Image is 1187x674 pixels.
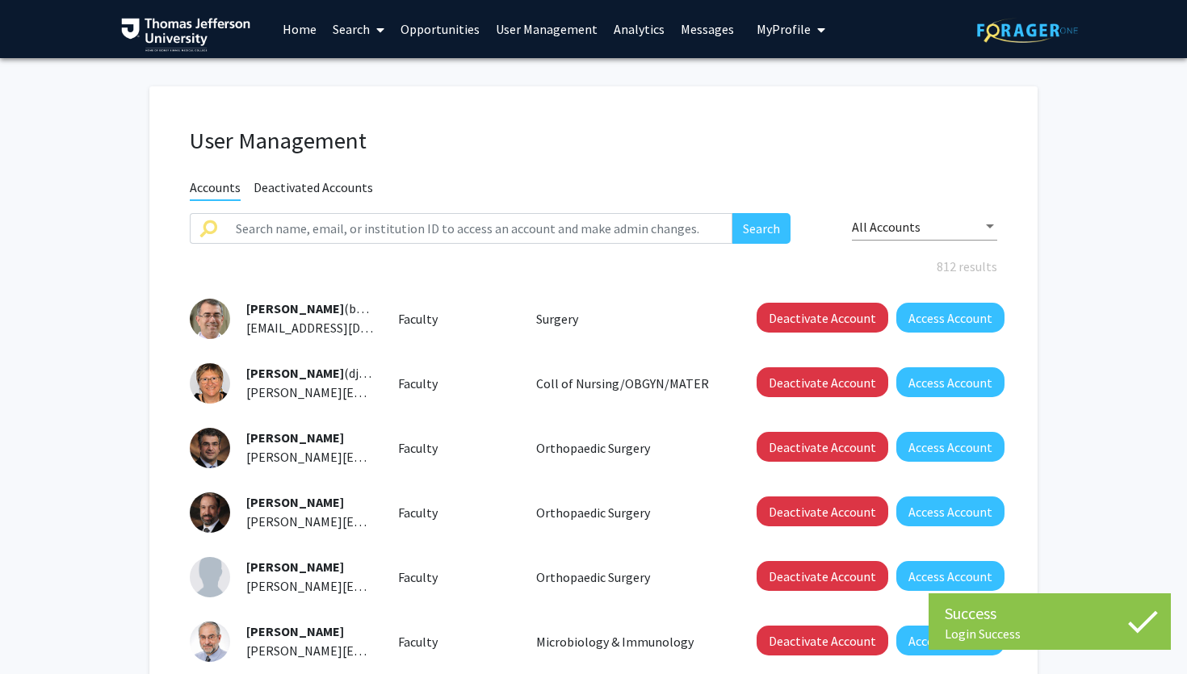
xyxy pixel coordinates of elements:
[757,303,888,333] button: Deactivate Account
[757,367,888,397] button: Deactivate Account
[606,1,673,57] a: Analytics
[246,623,344,639] span: [PERSON_NAME]
[246,513,635,530] span: [PERSON_NAME][EMAIL_ADDRESS][PERSON_NAME][DOMAIN_NAME]
[275,1,325,57] a: Home
[226,213,732,244] input: Search name, email, or institution ID to access an account and make admin changes.
[246,429,344,446] span: [PERSON_NAME]
[386,503,525,522] div: Faculty
[325,1,392,57] a: Search
[896,626,1005,655] button: Access Account
[732,213,791,244] button: Search
[852,219,921,235] span: All Accounts
[190,622,230,662] img: Profile Picture
[190,492,230,533] img: Profile Picture
[757,496,888,526] button: Deactivate Account
[386,374,525,393] div: Faculty
[254,179,373,199] span: Deactivated Accounts
[536,632,720,651] p: Microbiology & Immunology
[536,503,720,522] p: Orthopaedic Surgery
[392,1,488,57] a: Opportunities
[896,561,1005,591] button: Access Account
[536,309,720,329] p: Surgery
[246,494,344,510] span: [PERSON_NAME]
[386,632,525,651] div: Faculty
[246,320,443,336] span: [EMAIL_ADDRESS][DOMAIN_NAME]
[246,365,388,381] span: (dja007)
[896,432,1005,462] button: Access Account
[121,18,250,52] img: Thomas Jefferson University Logo
[190,179,241,201] span: Accounts
[536,374,720,393] p: Coll of Nursing/OBGYN/MATER
[673,1,742,57] a: Messages
[896,367,1005,397] button: Access Account
[757,432,888,462] button: Deactivate Account
[246,578,635,594] span: [PERSON_NAME][EMAIL_ADDRESS][PERSON_NAME][DOMAIN_NAME]
[246,300,392,316] span: (bxa020)
[246,300,344,316] span: [PERSON_NAME]
[757,21,811,37] span: My Profile
[12,601,69,662] iframe: Chat
[488,1,606,57] a: User Management
[945,626,1155,642] div: Login Success
[896,496,1005,526] button: Access Account
[190,557,230,597] img: Profile Picture
[386,309,525,329] div: Faculty
[945,601,1155,626] div: Success
[246,449,635,465] span: [PERSON_NAME][EMAIL_ADDRESS][PERSON_NAME][DOMAIN_NAME]
[386,438,525,458] div: Faculty
[757,626,888,655] button: Deactivate Account
[246,365,344,381] span: [PERSON_NAME]
[977,18,1078,43] img: ForagerOne Logo
[896,303,1005,333] button: Access Account
[246,559,344,575] span: [PERSON_NAME]
[190,363,230,404] img: Profile Picture
[190,127,997,155] h1: User Management
[757,561,888,591] button: Deactivate Account
[536,567,720,587] p: Orthopaedic Surgery
[178,257,1009,276] div: 812 results
[190,299,230,339] img: Profile Picture
[246,643,732,659] span: [PERSON_NAME][EMAIL_ADDRESS][PERSON_NAME][PERSON_NAME][DOMAIN_NAME]
[536,438,720,458] p: Orthopaedic Surgery
[246,384,732,400] span: [PERSON_NAME][EMAIL_ADDRESS][PERSON_NAME][PERSON_NAME][DOMAIN_NAME]
[190,428,230,468] img: Profile Picture
[386,567,525,587] div: Faculty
